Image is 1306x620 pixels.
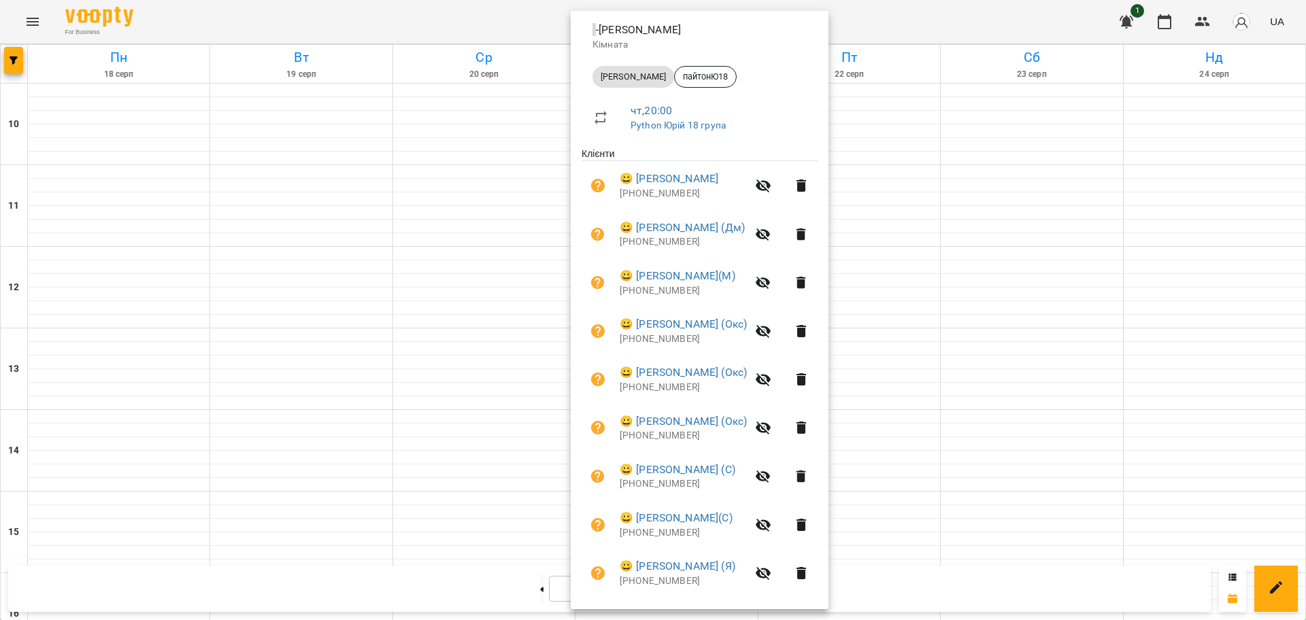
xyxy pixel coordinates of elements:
p: Кімната [592,38,807,52]
p: [PHONE_NUMBER] [620,381,747,394]
a: 😀 [PERSON_NAME] (Окс) [620,364,747,381]
button: Візит ще не сплачено. Додати оплату? [582,509,614,541]
a: Python Юрій 18 група [631,120,726,131]
button: Візит ще не сплачено. Додати оплату? [582,169,614,202]
button: Візит ще не сплачено. Додати оплату? [582,266,614,299]
p: [PHONE_NUMBER] [620,235,747,249]
p: [PHONE_NUMBER] [620,332,747,346]
a: 😀 [PERSON_NAME](М) [620,268,735,284]
a: 😀 [PERSON_NAME] (Окс) [620,413,747,430]
span: [PERSON_NAME] [592,71,674,83]
a: 😀 [PERSON_NAME] (Дм) [620,220,745,236]
a: 😀 [PERSON_NAME] [620,171,718,187]
a: 😀 [PERSON_NAME] (С) [620,462,735,478]
p: [PHONE_NUMBER] [620,526,747,540]
button: Візит ще не сплачено. Додати оплату? [582,557,614,589]
a: 😀 [PERSON_NAME](С) [620,510,733,526]
p: [PHONE_NUMBER] [620,284,747,298]
button: Візит ще не сплачено. Додати оплату? [582,218,614,251]
a: 😀 [PERSON_NAME] (Я) [620,558,735,574]
span: - [PERSON_NAME] [592,23,684,36]
p: [PHONE_NUMBER] [620,477,747,491]
button: Візит ще не сплачено. Додати оплату? [582,460,614,493]
button: Візит ще не сплачено. Додати оплату? [582,411,614,444]
button: Візит ще не сплачено. Додати оплату? [582,363,614,396]
p: [PHONE_NUMBER] [620,429,747,443]
p: [PHONE_NUMBER] [620,574,747,588]
span: пайтонЮ18 [675,71,736,83]
button: Візит ще не сплачено. Додати оплату? [582,315,614,347]
a: чт , 20:00 [631,104,672,117]
a: 😀 [PERSON_NAME] (Окс) [620,316,747,332]
p: [PHONE_NUMBER] [620,187,747,201]
div: пайтонЮ18 [674,66,737,88]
